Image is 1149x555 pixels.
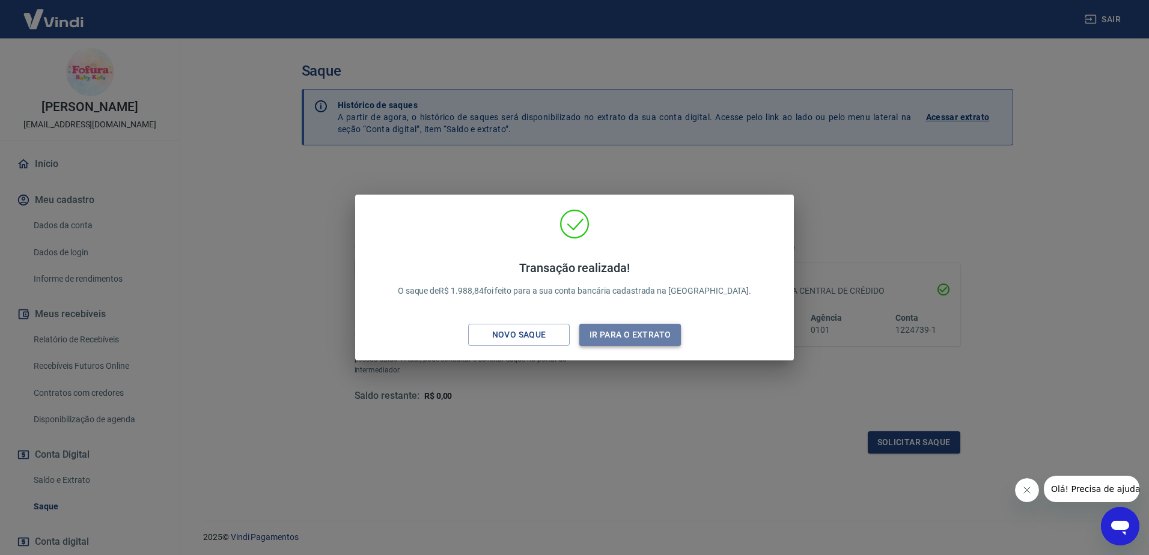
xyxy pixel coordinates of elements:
[1101,507,1139,545] iframe: Botão para abrir a janela de mensagens
[1015,478,1039,502] iframe: Fechar mensagem
[398,261,752,275] h4: Transação realizada!
[7,8,101,18] span: Olá! Precisa de ajuda?
[1044,476,1139,502] iframe: Mensagem da empresa
[398,261,752,297] p: O saque de R$ 1.988,84 foi feito para a sua conta bancária cadastrada na [GEOGRAPHIC_DATA].
[478,327,561,342] div: Novo saque
[579,324,681,346] button: Ir para o extrato
[468,324,570,346] button: Novo saque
